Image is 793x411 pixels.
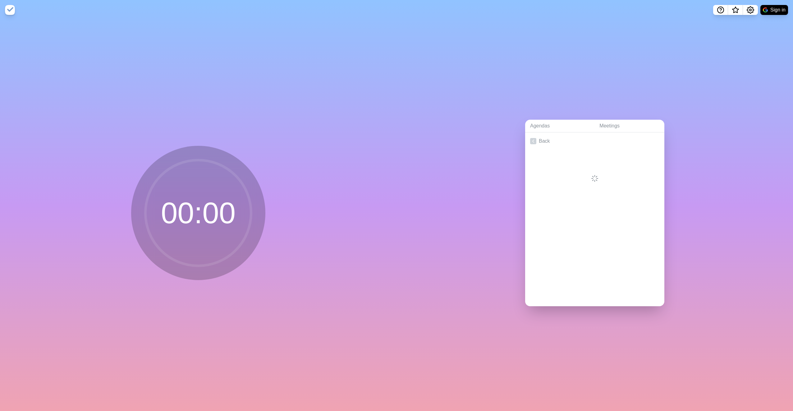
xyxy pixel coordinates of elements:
[5,5,15,15] img: timeblocks logo
[760,5,788,15] button: Sign in
[594,120,664,132] a: Meetings
[743,5,758,15] button: Settings
[525,120,594,132] a: Agendas
[728,5,743,15] button: What’s new
[713,5,728,15] button: Help
[525,132,664,150] a: Back
[763,7,768,12] img: google logo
